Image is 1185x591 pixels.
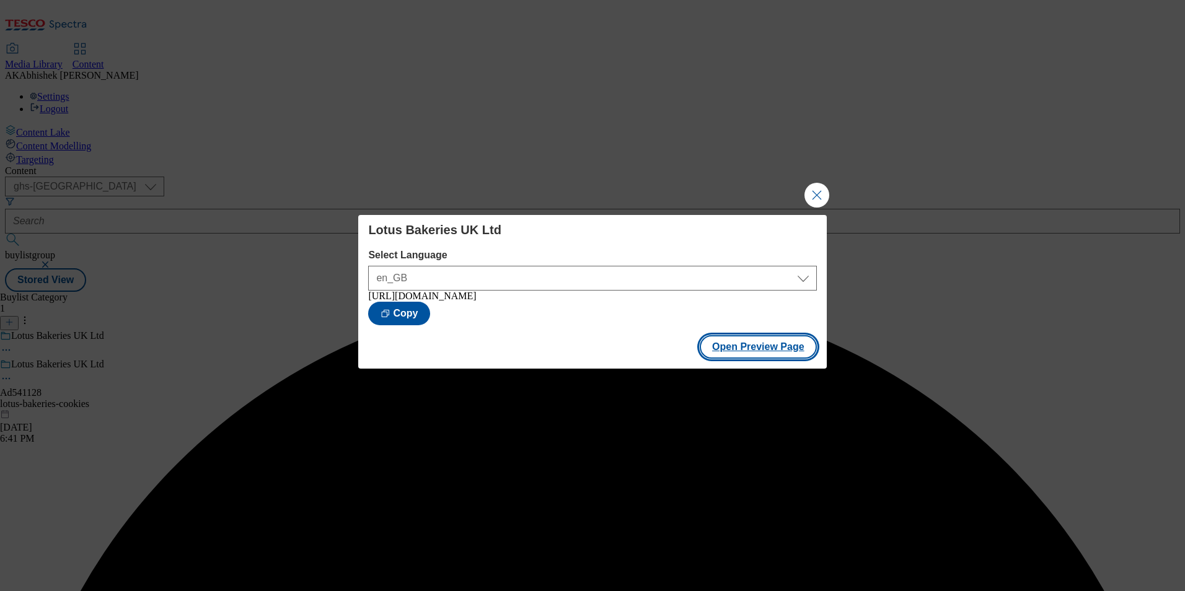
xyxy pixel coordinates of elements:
[368,222,816,237] h4: Lotus Bakeries UK Ltd
[368,250,816,261] label: Select Language
[368,291,816,302] div: [URL][DOMAIN_NAME]
[700,335,817,359] button: Open Preview Page
[368,302,430,325] button: Copy
[358,215,826,369] div: Modal
[804,183,829,208] button: Close Modal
